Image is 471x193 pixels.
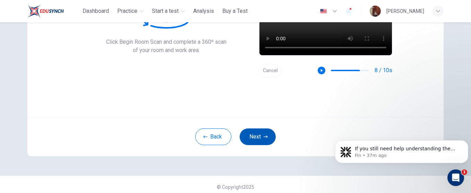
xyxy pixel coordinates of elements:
button: Analysis [190,5,217,17]
div: [PERSON_NAME] [386,7,424,15]
button: Cancel [259,64,281,77]
iframe: Intercom notifications message [332,126,471,174]
button: Next [240,128,276,145]
span: Analysis [193,7,214,15]
span: Dashboard [83,7,109,15]
button: Back [195,128,231,145]
img: ELTC logo [27,4,64,18]
span: Start a test [152,7,179,15]
img: en [319,9,328,14]
iframe: Intercom live chat [447,169,464,186]
button: Buy a Test [220,5,250,17]
span: Click Begin Room Scan and complete a 360º scan [106,38,226,46]
span: © Copyright 2025 [217,184,254,190]
button: Dashboard [80,5,112,17]
span: of your room and work area. [106,46,226,54]
button: Start a test [149,5,188,17]
span: Buy a Test [222,7,248,15]
button: Practice [114,5,146,17]
span: 1 [462,169,467,175]
span: 8 / 10s [375,66,392,75]
img: Profile picture [370,6,381,17]
a: ELTC logo [27,4,80,18]
span: Practice [117,7,137,15]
